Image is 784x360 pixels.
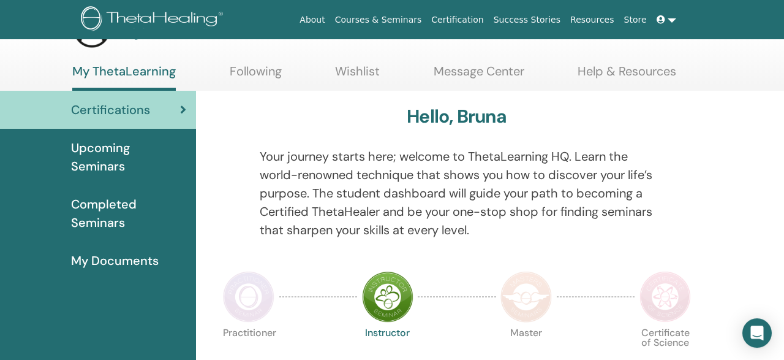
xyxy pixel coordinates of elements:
a: Courses & Seminars [330,9,427,31]
img: Practitioner [223,271,274,323]
span: Upcoming Seminars [71,139,186,175]
h3: Hello, Bruna [407,105,507,128]
a: About [295,9,330,31]
span: My Documents [71,251,159,270]
span: Completed Seminars [71,195,186,232]
img: logo.png [81,6,227,34]
span: Certifications [71,101,150,119]
a: Certification [426,9,488,31]
a: Message Center [434,64,524,88]
a: My ThetaLearning [72,64,176,91]
a: Wishlist [335,64,380,88]
img: Master [500,271,552,323]
img: Certificate of Science [639,271,691,323]
img: Instructor [362,271,413,323]
a: Success Stories [489,9,565,31]
a: Help & Resources [578,64,676,88]
a: Resources [565,9,619,31]
p: Your journey starts here; welcome to ThetaLearning HQ. Learn the world-renowned technique that sh... [260,147,655,239]
a: Following [230,64,282,88]
h3: My Dashboard [116,18,241,40]
a: Store [619,9,652,31]
div: Open Intercom Messenger [742,318,772,348]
